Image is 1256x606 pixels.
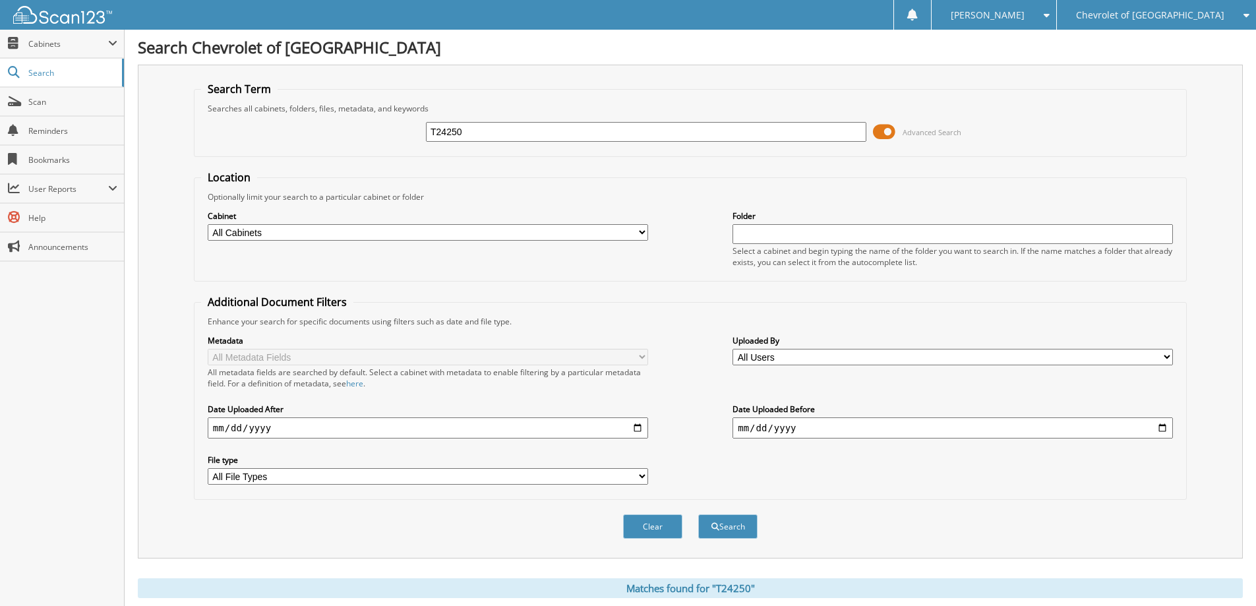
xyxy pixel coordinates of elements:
[201,295,353,309] legend: Additional Document Filters
[208,210,648,222] label: Cabinet
[28,96,117,107] span: Scan
[1076,11,1224,19] span: Chevrolet of [GEOGRAPHIC_DATA]
[733,335,1173,346] label: Uploaded By
[208,404,648,415] label: Date Uploaded After
[208,335,648,346] label: Metadata
[201,103,1180,114] div: Searches all cabinets, folders, files, metadata, and keywords
[13,6,112,24] img: scan123-logo-white.svg
[28,125,117,136] span: Reminders
[346,378,363,389] a: here
[623,514,682,539] button: Clear
[201,191,1180,202] div: Optionally limit your search to a particular cabinet or folder
[28,183,108,195] span: User Reports
[28,67,115,78] span: Search
[733,245,1173,268] div: Select a cabinet and begin typing the name of the folder you want to search in. If the name match...
[28,212,117,224] span: Help
[28,154,117,166] span: Bookmarks
[208,417,648,439] input: start
[201,82,278,96] legend: Search Term
[951,11,1025,19] span: [PERSON_NAME]
[138,36,1243,58] h1: Search Chevrolet of [GEOGRAPHIC_DATA]
[201,170,257,185] legend: Location
[733,417,1173,439] input: end
[733,210,1173,222] label: Folder
[208,367,648,389] div: All metadata fields are searched by default. Select a cabinet with metadata to enable filtering b...
[138,578,1243,598] div: Matches found for "T24250"
[698,514,758,539] button: Search
[28,241,117,253] span: Announcements
[903,127,961,137] span: Advanced Search
[28,38,108,49] span: Cabinets
[208,454,648,466] label: File type
[201,316,1180,327] div: Enhance your search for specific documents using filters such as date and file type.
[733,404,1173,415] label: Date Uploaded Before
